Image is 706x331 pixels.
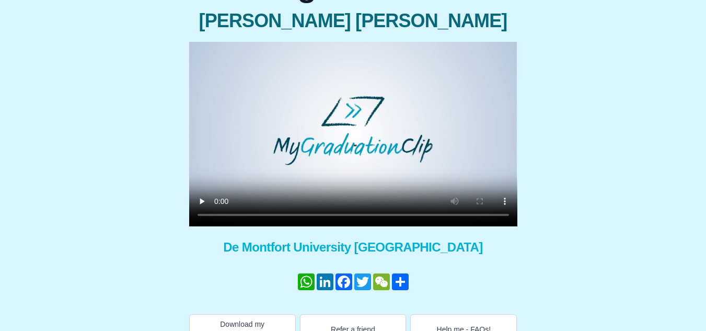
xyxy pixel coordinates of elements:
[334,273,353,290] a: Facebook
[189,10,517,31] span: [PERSON_NAME] [PERSON_NAME]
[297,273,316,290] a: WhatsApp
[391,273,410,290] a: Share
[372,273,391,290] a: WeChat
[189,239,517,256] span: De Montfort University [GEOGRAPHIC_DATA]
[316,273,334,290] a: LinkedIn
[353,273,372,290] a: Twitter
